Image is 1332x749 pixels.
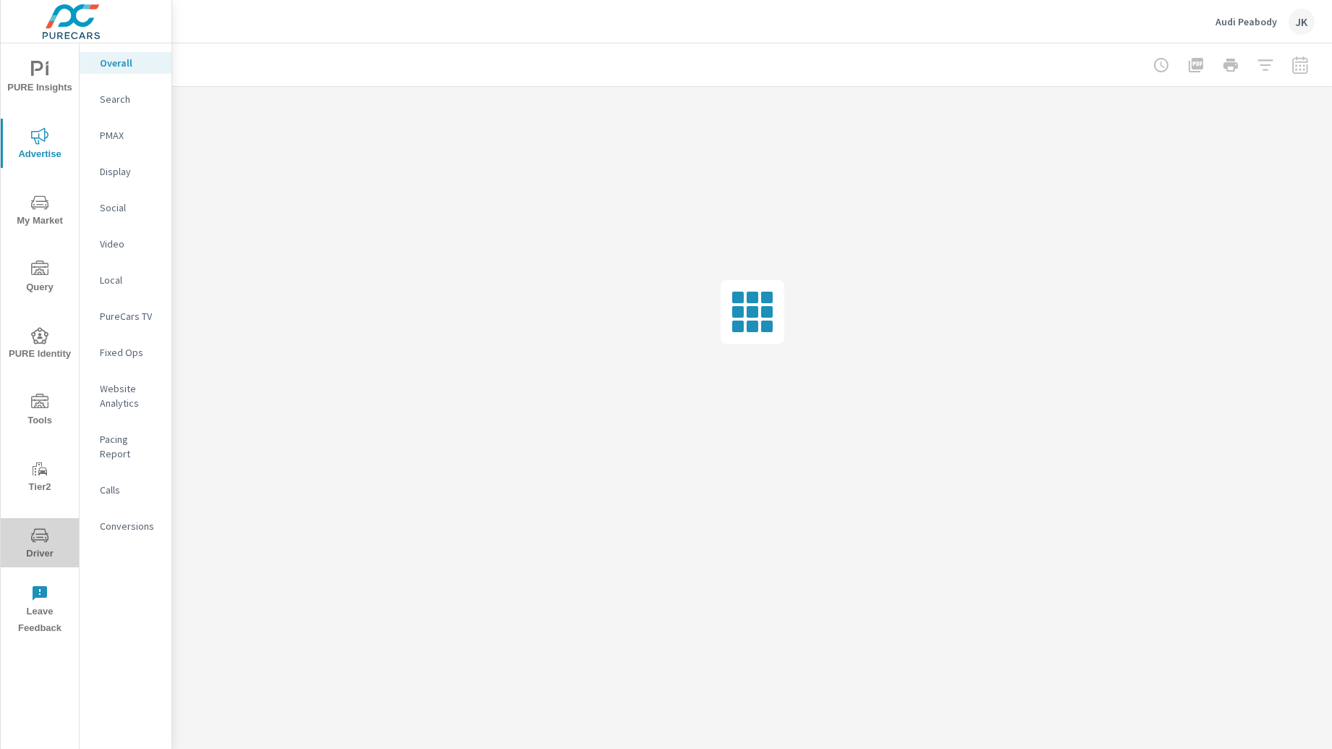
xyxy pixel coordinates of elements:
[80,342,171,363] div: Fixed Ops
[100,432,160,461] p: Pacing Report
[80,515,171,537] div: Conversions
[5,527,75,562] span: Driver
[1,43,79,643] div: nav menu
[1289,9,1315,35] div: JK
[100,200,160,215] p: Social
[5,394,75,429] span: Tools
[100,381,160,410] p: Website Analytics
[100,237,160,251] p: Video
[1216,15,1277,28] p: Audi Peabody
[80,52,171,74] div: Overall
[5,585,75,637] span: Leave Feedback
[5,261,75,296] span: Query
[80,233,171,255] div: Video
[80,428,171,465] div: Pacing Report
[100,56,160,70] p: Overall
[80,124,171,146] div: PMAX
[80,479,171,501] div: Calls
[100,273,160,287] p: Local
[5,327,75,363] span: PURE Identity
[5,194,75,229] span: My Market
[100,128,160,143] p: PMAX
[5,127,75,163] span: Advertise
[100,164,160,179] p: Display
[100,483,160,497] p: Calls
[100,345,160,360] p: Fixed Ops
[80,197,171,219] div: Social
[80,378,171,414] div: Website Analytics
[5,61,75,96] span: PURE Insights
[100,92,160,106] p: Search
[80,88,171,110] div: Search
[5,460,75,496] span: Tier2
[100,519,160,533] p: Conversions
[80,305,171,327] div: PureCars TV
[80,269,171,291] div: Local
[80,161,171,182] div: Display
[100,309,160,323] p: PureCars TV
